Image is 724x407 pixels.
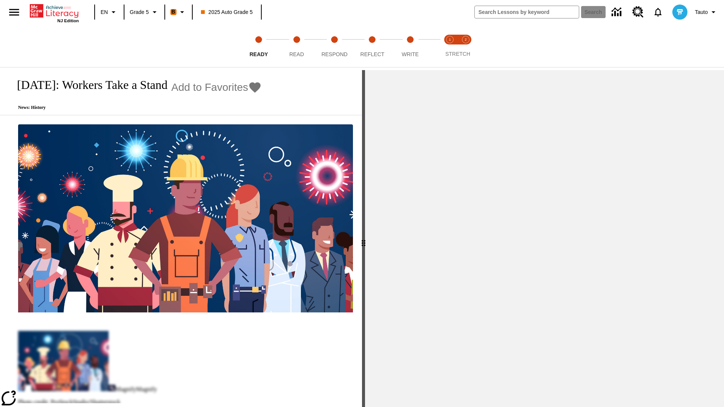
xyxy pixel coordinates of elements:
button: Grade: Grade 5, Select a grade [127,5,162,19]
div: activity [365,70,724,407]
button: Reflect step 4 of 5 [350,26,394,67]
a: Resource Center, Will open in new tab [628,2,648,22]
button: Ready step 1 of 5 [237,26,281,67]
button: Respond step 3 of 5 [313,26,356,67]
button: Open side menu [3,1,25,23]
img: avatar image [672,5,687,20]
div: Home [30,3,79,23]
span: Grade 5 [130,8,149,16]
button: Boost Class color is orange. Change class color [167,5,190,19]
span: Respond [321,51,347,57]
button: Profile/Settings [692,5,721,19]
span: Reflect [360,51,385,57]
input: search field [475,6,579,18]
a: Data Center [607,2,628,23]
span: STRETCH [445,51,470,57]
button: Add to Favorites - Labor Day: Workers Take a Stand [171,81,262,94]
button: Stretch Read step 1 of 2 [439,26,461,67]
span: EN [101,8,108,16]
button: Language: EN, Select a language [97,5,121,19]
h1: [DATE]: Workers Take a Stand [9,78,167,92]
button: Stretch Respond step 2 of 2 [455,26,477,67]
span: B [172,7,175,17]
span: NJ Edition [57,18,79,23]
span: Add to Favorites [171,81,248,93]
a: Notifications [648,2,668,22]
span: Read [289,51,304,57]
text: 2 [465,38,466,41]
text: 1 [449,38,451,41]
button: Select a new avatar [668,2,692,22]
p: News: History [9,105,262,110]
button: Write step 5 of 5 [388,26,432,67]
div: Press Enter or Spacebar and then press right and left arrow keys to move the slider [362,70,365,407]
span: Tauto [695,8,708,16]
button: Read step 2 of 5 [275,26,318,67]
img: A banner with a blue background shows an illustrated row of diverse men and women dressed in clot... [18,124,353,313]
span: Write [402,51,419,57]
span: 2025 Auto Grade 5 [201,8,253,16]
span: Ready [250,51,268,57]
